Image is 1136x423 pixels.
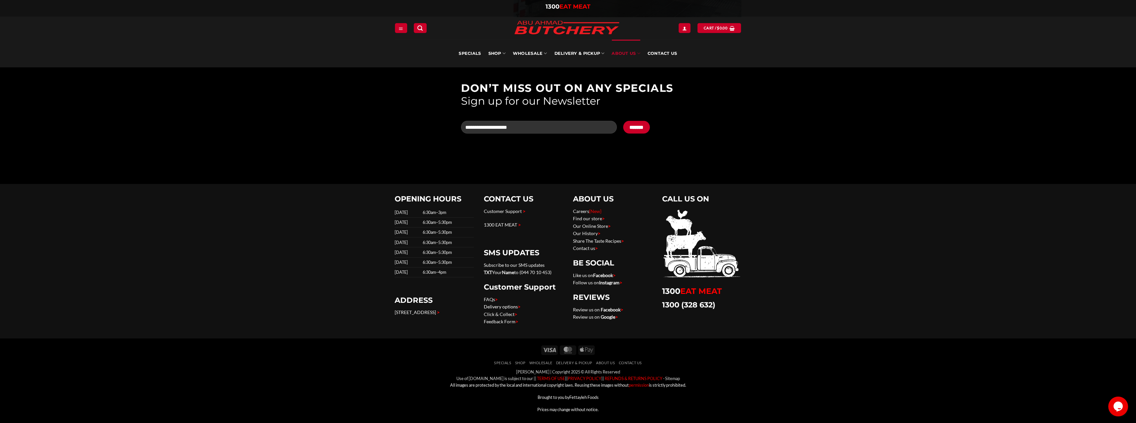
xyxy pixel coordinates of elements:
[395,247,421,257] td: [DATE]
[414,23,426,33] a: Search
[461,95,675,106] h3: Sign up for our Newsletter
[573,258,652,268] h2: BE SOCIAL
[573,208,601,214] a: Careers{New}
[589,208,601,214] span: {New}
[421,267,474,277] td: 6:30am–4pm
[395,23,407,33] a: Menu
[602,216,605,221] span: >
[573,216,605,221] a: Find our store>
[395,406,741,413] p: Prices may change without notice.
[573,223,611,229] a: Our Online Store>
[662,208,741,280] img: 1300eatmeat.png
[601,314,615,320] a: Google
[613,272,616,278] span: >
[573,238,624,244] a: Share The Taste Recipes>
[598,230,600,236] span: >
[484,208,522,214] a: Customer Support
[601,307,621,312] a: Facebook
[509,17,624,40] img: Abu Ahmad Butchery
[573,306,652,321] p: Review us on Review us on
[599,280,620,285] a: Instagram
[421,218,474,228] td: 6:30am–5:30pm
[515,361,526,365] a: SHOP
[395,218,421,228] td: [DATE]
[573,230,600,236] a: Our History>
[717,25,719,31] span: $
[612,40,640,67] a: About Us
[421,247,474,257] td: 6:30am–5:30pm
[421,228,474,237] td: 6:30am–5:30pm
[573,194,652,204] h2: ABOUT US
[518,222,521,228] span: >
[605,376,662,381] font: REFUNDS & RETURNS POLICY
[537,376,565,381] font: TERMS OF USE
[554,40,605,67] a: Delivery & Pickup
[459,40,481,67] a: Specials
[395,296,474,305] h2: ADDRESS
[395,309,436,315] a: [STREET_ADDRESS]
[395,258,421,267] td: [DATE]
[621,307,623,312] span: >
[395,267,421,277] td: [DATE]
[573,293,652,302] h2: REVIEWS
[515,319,518,324] span: >
[513,40,547,67] a: Wholesale
[421,258,474,267] td: 6:30am–5:30pm
[395,237,421,247] td: [DATE]
[680,286,722,296] span: EAT MEAT
[461,118,675,136] form: Contact form
[484,248,563,258] h2: SMS UPDATES
[484,297,498,302] a: FAQs>
[621,238,624,244] span: >
[615,314,618,320] span: >
[437,309,440,315] span: >
[540,344,596,355] div: Payment icons
[573,245,598,251] a: Contact us>
[1108,397,1129,416] iframe: chat widget
[494,361,511,365] a: Specials
[608,223,611,229] span: >
[593,272,613,278] a: Facebook
[495,297,498,302] span: >
[484,262,563,276] p: Subscribe to our SMS updates Your to (044 70 10 453)
[569,395,599,400] a: Fettayleh Foods
[421,237,474,247] td: 6:30am–5:30pm
[596,361,615,365] a: About Us
[679,23,691,33] a: Login
[395,382,741,388] p: All images are protected by the local and international copyright laws. Reusing these images with...
[573,272,652,287] p: Like us on Follow us on
[546,3,559,10] span: 1300
[665,376,680,381] a: Sitemap
[484,304,520,309] a: Delivery options>
[395,369,741,413] div: [PERSON_NAME] | Copyright 2025 © All Rights Reserved Use of [DOMAIN_NAME] is subject to our || || ||
[529,361,552,365] a: Wholesale
[559,3,590,10] span: EAT MEAT
[648,40,677,67] a: Contact Us
[515,311,517,317] span: >
[717,26,728,30] bdi: 0.00
[461,82,673,94] strong: Don’t miss out on any specials
[663,376,664,381] a: -
[662,300,715,309] a: 1300 (328 632)
[595,245,598,251] span: >
[518,304,520,309] span: >
[395,394,741,401] p: Brought to you by
[536,376,565,381] a: TERMS OF USE
[620,280,622,285] span: >
[662,194,741,204] h2: CALL US ON
[619,361,642,365] a: Contact Us
[546,3,590,10] a: 1300EAT MEAT
[629,382,649,388] a: permission
[488,40,506,67] a: SHOP
[662,286,722,296] a: 1300EAT MEAT
[484,319,518,324] a: Feedback Form>
[421,208,474,218] td: 6:30am–3pm
[502,269,514,275] strong: Name
[395,228,421,237] td: [DATE]
[484,269,492,275] strong: TXT
[395,208,421,218] td: [DATE]
[697,23,741,33] a: View cart
[568,376,601,381] a: PRIVACY POLICY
